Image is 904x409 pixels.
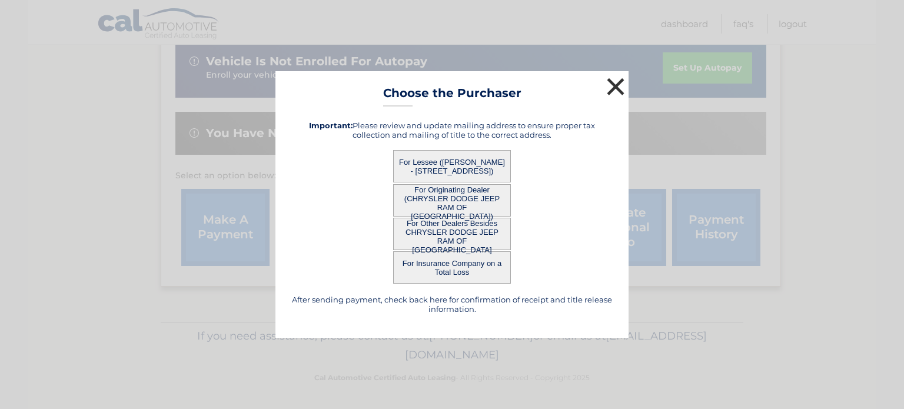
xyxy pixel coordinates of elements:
[290,295,614,314] h5: After sending payment, check back here for confirmation of receipt and title release information.
[383,86,521,107] h3: Choose the Purchaser
[393,150,511,182] button: For Lessee ([PERSON_NAME] - [STREET_ADDRESS])
[604,75,627,98] button: ×
[393,184,511,217] button: For Originating Dealer (CHRYSLER DODGE JEEP RAM OF [GEOGRAPHIC_DATA])
[393,218,511,250] button: For Other Dealers Besides CHRYSLER DODGE JEEP RAM OF [GEOGRAPHIC_DATA]
[309,121,353,130] strong: Important:
[290,121,614,139] h5: Please review and update mailing address to ensure proper tax collection and mailing of title to ...
[393,251,511,284] button: For Insurance Company on a Total Loss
